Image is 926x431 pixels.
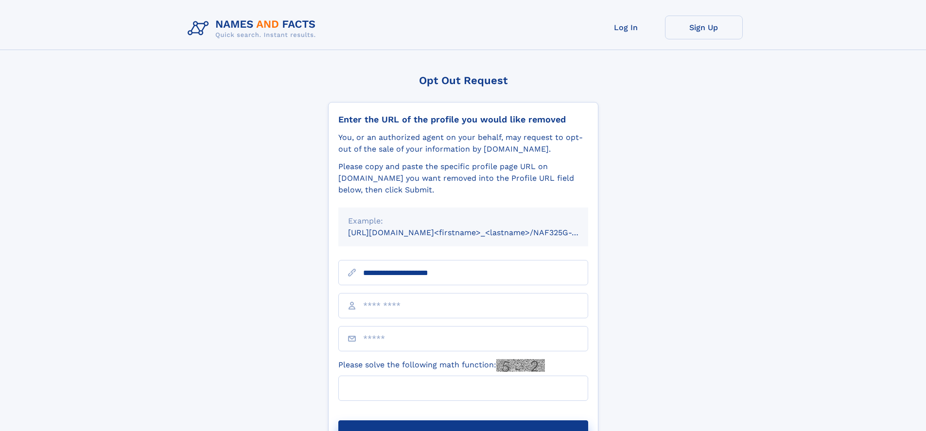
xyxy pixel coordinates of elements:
img: Logo Names and Facts [184,16,324,42]
a: Log In [587,16,665,39]
small: [URL][DOMAIN_NAME]<firstname>_<lastname>/NAF325G-xxxxxxxx [348,228,607,237]
div: You, or an authorized agent on your behalf, may request to opt-out of the sale of your informatio... [338,132,588,155]
label: Please solve the following math function: [338,359,545,372]
div: Example: [348,215,578,227]
div: Enter the URL of the profile you would like removed [338,114,588,125]
a: Sign Up [665,16,743,39]
div: Please copy and paste the specific profile page URL on [DOMAIN_NAME] you want removed into the Pr... [338,161,588,196]
div: Opt Out Request [328,74,598,86]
